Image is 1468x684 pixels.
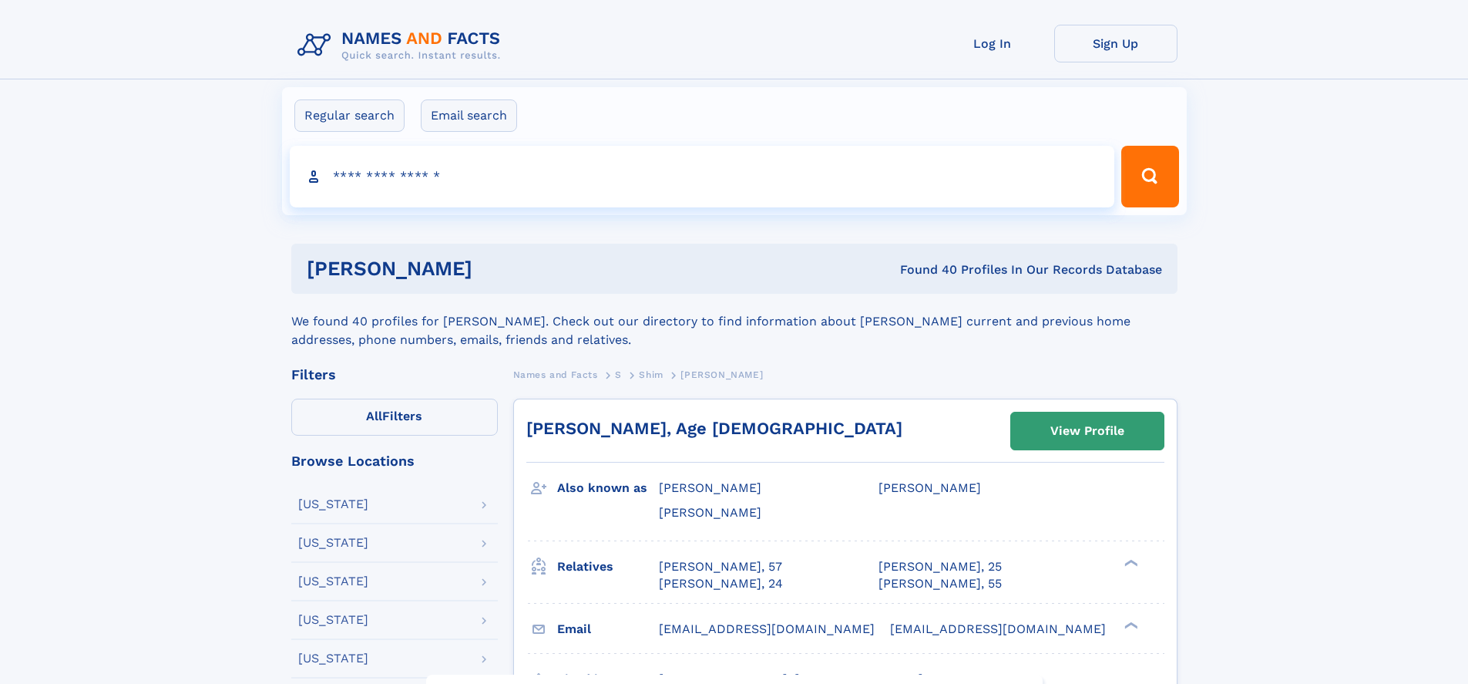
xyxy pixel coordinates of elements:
div: ❯ [1120,620,1139,630]
span: [PERSON_NAME] [878,480,981,495]
div: [US_STATE] [298,498,368,510]
div: [US_STATE] [298,614,368,626]
span: [EMAIL_ADDRESS][DOMAIN_NAME] [890,622,1106,636]
div: Filters [291,368,498,382]
a: View Profile [1011,413,1164,450]
span: All [366,409,382,423]
a: Shim [639,365,663,384]
div: View Profile [1050,413,1124,449]
div: [US_STATE] [298,575,368,588]
a: [PERSON_NAME], Age [DEMOGRAPHIC_DATA] [526,419,902,438]
div: We found 40 profiles for [PERSON_NAME]. Check out our directory to find information about [PERSON... [291,294,1177,349]
div: [US_STATE] [298,537,368,549]
h3: Email [557,616,659,642]
div: Found 40 Profiles In Our Records Database [686,261,1162,278]
a: Names and Facts [513,365,598,384]
span: [EMAIL_ADDRESS][DOMAIN_NAME] [659,622,875,636]
div: [US_STATE] [298,652,368,665]
img: Logo Names and Facts [291,25,513,66]
span: [PERSON_NAME] [659,505,761,520]
h3: Also known as [557,475,659,501]
span: S [615,369,622,380]
input: search input [290,146,1115,207]
span: Shim [639,369,663,380]
span: [PERSON_NAME] [680,369,763,380]
div: Browse Locations [291,454,498,468]
h1: [PERSON_NAME] [307,259,687,278]
a: [PERSON_NAME], 25 [878,558,1002,575]
button: Search Button [1121,146,1178,207]
a: Log In [931,25,1054,62]
div: ❯ [1120,558,1139,568]
label: Filters [291,399,498,436]
span: [PERSON_NAME] [659,480,761,495]
label: Email search [421,99,517,132]
a: Sign Up [1054,25,1177,62]
a: [PERSON_NAME], 55 [878,575,1002,592]
a: [PERSON_NAME], 24 [659,575,783,592]
a: [PERSON_NAME], 57 [659,558,782,575]
h3: Relatives [557,554,659,580]
label: Regular search [294,99,405,132]
a: S [615,365,622,384]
